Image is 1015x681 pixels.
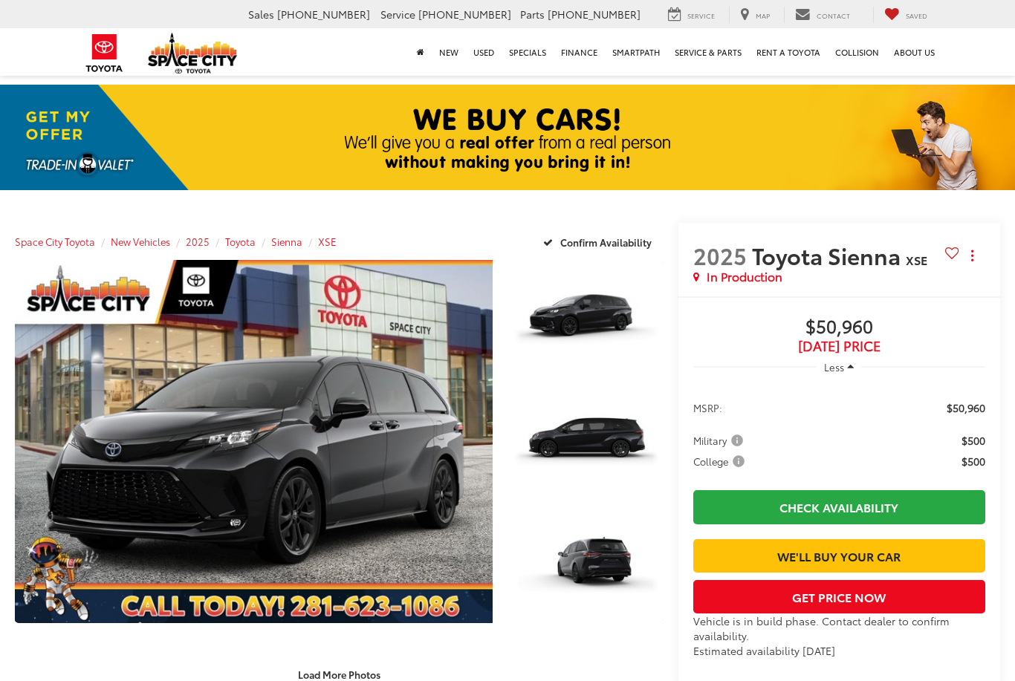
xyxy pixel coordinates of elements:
a: Check Availability [693,490,985,524]
a: New Vehicles [111,235,170,248]
span: Map [756,10,770,20]
img: Space City Toyota [148,33,237,74]
a: Expand Photo 3 [509,508,664,624]
a: XSE [318,235,337,248]
img: 2025 Toyota Sienna XSE [10,259,498,625]
button: Actions [959,242,985,268]
a: Specials [502,28,554,76]
span: dropdown dots [971,250,973,261]
div: Vehicle is in build phase. Contact dealer to confirm availability. Estimated availability [DATE] [693,613,985,658]
a: Finance [554,28,605,76]
button: Less [817,353,861,380]
button: College [693,454,750,469]
a: 2025 [186,235,210,248]
span: XSE [906,251,927,268]
button: Military [693,433,748,448]
span: [PHONE_NUMBER] [277,7,370,22]
a: Service [657,7,726,23]
a: SmartPath [605,28,667,76]
span: [PHONE_NUMBER] [418,7,511,22]
span: Saved [906,10,927,20]
span: $500 [962,454,985,469]
img: 2025 Toyota Sienna XSE [507,506,665,624]
a: Space City Toyota [15,235,95,248]
a: Expand Photo 2 [509,384,664,500]
a: Rent a Toyota [749,28,828,76]
span: [PHONE_NUMBER] [548,7,641,22]
span: Service [380,7,415,22]
a: Home [409,28,432,76]
img: 2025 Toyota Sienna XSE [507,259,665,377]
span: Toyota Sienna [752,239,906,271]
span: Military [693,433,746,448]
img: Toyota [77,29,132,77]
a: Expand Photo 0 [15,260,493,623]
span: Service [687,10,715,20]
a: Toyota [225,235,256,248]
a: We'll Buy Your Car [693,539,985,573]
span: Contact [817,10,850,20]
a: Contact [784,7,861,23]
span: In Production [707,268,782,285]
span: [DATE] Price [693,339,985,353]
span: 2025 [693,239,747,271]
img: 2025 Toyota Sienna XSE [507,383,665,501]
a: Map [729,7,781,23]
a: New [432,28,466,76]
a: Service & Parts [667,28,749,76]
a: Collision [828,28,886,76]
a: Used [466,28,502,76]
span: Sales [248,7,274,22]
a: Expand Photo 1 [509,260,664,376]
a: Sienna [271,235,302,248]
button: Get Price Now [693,580,985,613]
span: College [693,454,748,469]
button: Confirm Availability [535,229,664,255]
span: $500 [962,433,985,448]
span: MSRP: [693,400,722,415]
a: My Saved Vehicles [873,7,938,23]
span: $50,960 [947,400,985,415]
span: Less [824,360,844,374]
span: Parts [520,7,545,22]
span: Confirm Availability [560,235,652,249]
span: $50,960 [693,316,985,339]
a: About Us [886,28,942,76]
